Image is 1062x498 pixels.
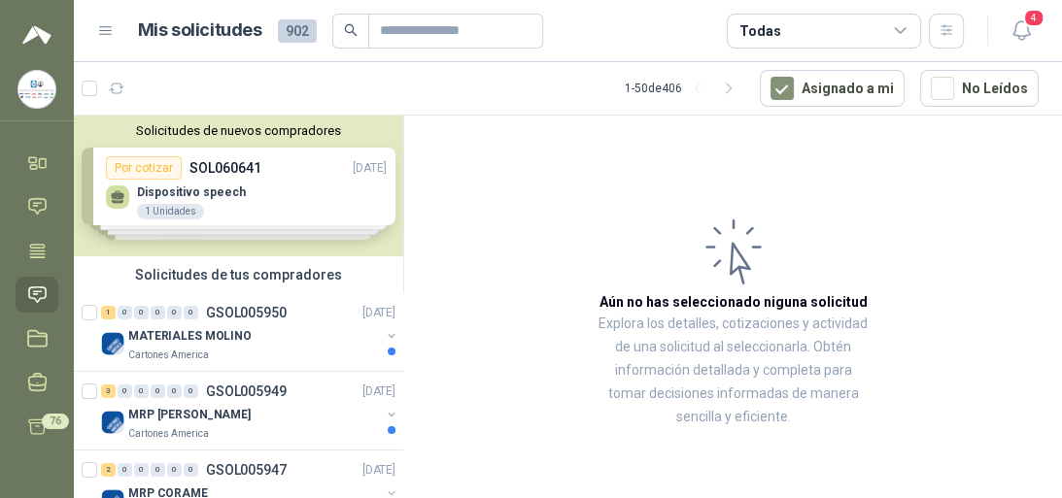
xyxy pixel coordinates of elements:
[101,384,116,398] div: 3
[151,384,165,398] div: 0
[16,409,58,445] a: 76
[362,382,395,401] p: [DATE]
[344,23,358,37] span: search
[118,463,132,477] div: 0
[22,23,51,47] img: Logo peakr
[151,306,165,319] div: 0
[128,406,251,424] p: MRP [PERSON_NAME]
[167,306,182,319] div: 0
[599,313,868,429] p: Explora los detalles, cotizaciones y actividad de una solicitud al seleccionarla. Obtén informaci...
[739,20,780,42] div: Todas
[206,463,287,477] p: GSOL005947
[1023,9,1045,27] span: 4
[1004,14,1039,49] button: 4
[278,19,317,43] span: 902
[151,463,165,477] div: 0
[118,306,132,319] div: 0
[74,116,403,256] div: Solicitudes de nuevos compradoresPor cotizarSOL060641[DATE] Dispositivo speech1 UnidadesPor cotiz...
[128,348,209,363] p: Cartones America
[134,463,149,477] div: 0
[167,463,182,477] div: 0
[82,123,395,138] button: Solicitudes de nuevos compradores
[74,256,403,293] div: Solicitudes de tus compradores
[206,384,287,398] p: GSOL005949
[760,70,905,107] button: Asignado a mi
[101,463,116,477] div: 2
[101,332,124,355] img: Company Logo
[101,301,399,363] a: 1 0 0 0 0 0 GSOL005950[DATE] Company LogoMATERIALES MOLINOCartones America
[600,291,868,313] h3: Aún no has seleccionado niguna solicitud
[101,411,124,434] img: Company Logo
[362,461,395,480] p: [DATE]
[167,384,182,398] div: 0
[118,384,132,398] div: 0
[18,71,55,108] img: Company Logo
[134,306,149,319] div: 0
[362,304,395,322] p: [DATE]
[128,327,252,346] p: MATERIALES MOLINO
[206,306,287,319] p: GSOL005950
[920,70,1039,107] button: No Leídos
[42,414,69,429] span: 76
[138,17,262,45] h1: Mis solicitudes
[101,306,116,319] div: 1
[101,380,399,442] a: 3 0 0 0 0 0 GSOL005949[DATE] Company LogoMRP [PERSON_NAME]Cartones America
[184,384,198,398] div: 0
[128,426,209,442] p: Cartones America
[184,463,198,477] div: 0
[184,306,198,319] div: 0
[134,384,149,398] div: 0
[625,73,744,104] div: 1 - 50 de 406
